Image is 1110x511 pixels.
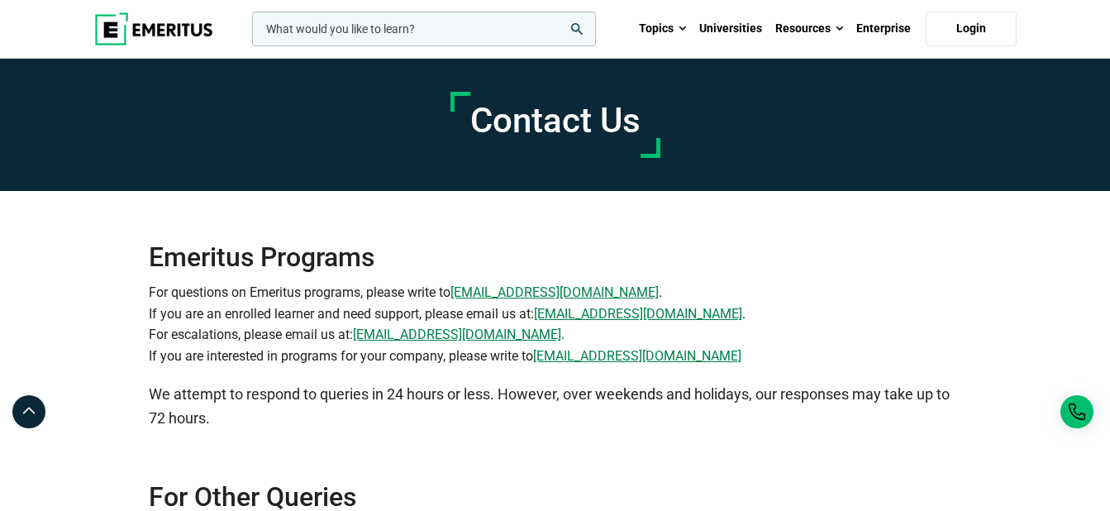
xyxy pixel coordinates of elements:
[450,282,659,303] a: [EMAIL_ADDRESS][DOMAIN_NAME]
[252,12,596,46] input: woocommerce-product-search-field-0
[353,324,561,346] a: [EMAIL_ADDRESS][DOMAIN_NAME]
[534,303,742,325] a: [EMAIL_ADDRESS][DOMAIN_NAME]
[149,191,961,274] h2: Emeritus Programs
[926,12,1017,46] a: Login
[149,383,961,431] p: We attempt to respond to queries in 24 hours or less. However, over weekends and holidays, our re...
[533,346,741,367] a: [EMAIL_ADDRESS][DOMAIN_NAME]
[470,100,641,141] h1: Contact Us
[149,282,961,366] p: For questions on Emeritus programs, please write to . If you are an enrolled learner and need sup...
